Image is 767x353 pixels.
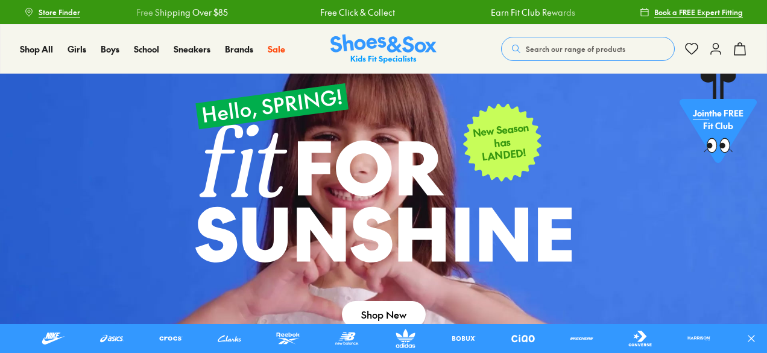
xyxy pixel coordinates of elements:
[136,6,228,19] a: Free Shipping Over $85
[20,43,53,56] a: Shop All
[24,1,80,23] a: Store Finder
[680,73,757,170] a: Jointhe FREE Fit Club
[342,301,426,328] a: Shop New
[101,43,119,56] a: Boys
[330,34,437,64] img: SNS_Logo_Responsive.svg
[654,7,743,17] span: Book a FREE Expert Fitting
[134,43,159,56] a: School
[693,107,709,119] span: Join
[320,6,395,19] a: Free Click & Collect
[680,97,757,142] p: the FREE Fit Club
[268,43,285,56] a: Sale
[640,1,743,23] a: Book a FREE Expert Fitting
[526,43,625,54] span: Search our range of products
[330,34,437,64] a: Shoes & Sox
[39,7,80,17] span: Store Finder
[68,43,86,56] a: Girls
[174,43,210,56] a: Sneakers
[225,43,253,56] a: Brands
[501,37,675,61] button: Search our range of products
[490,6,575,19] a: Earn Fit Club Rewards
